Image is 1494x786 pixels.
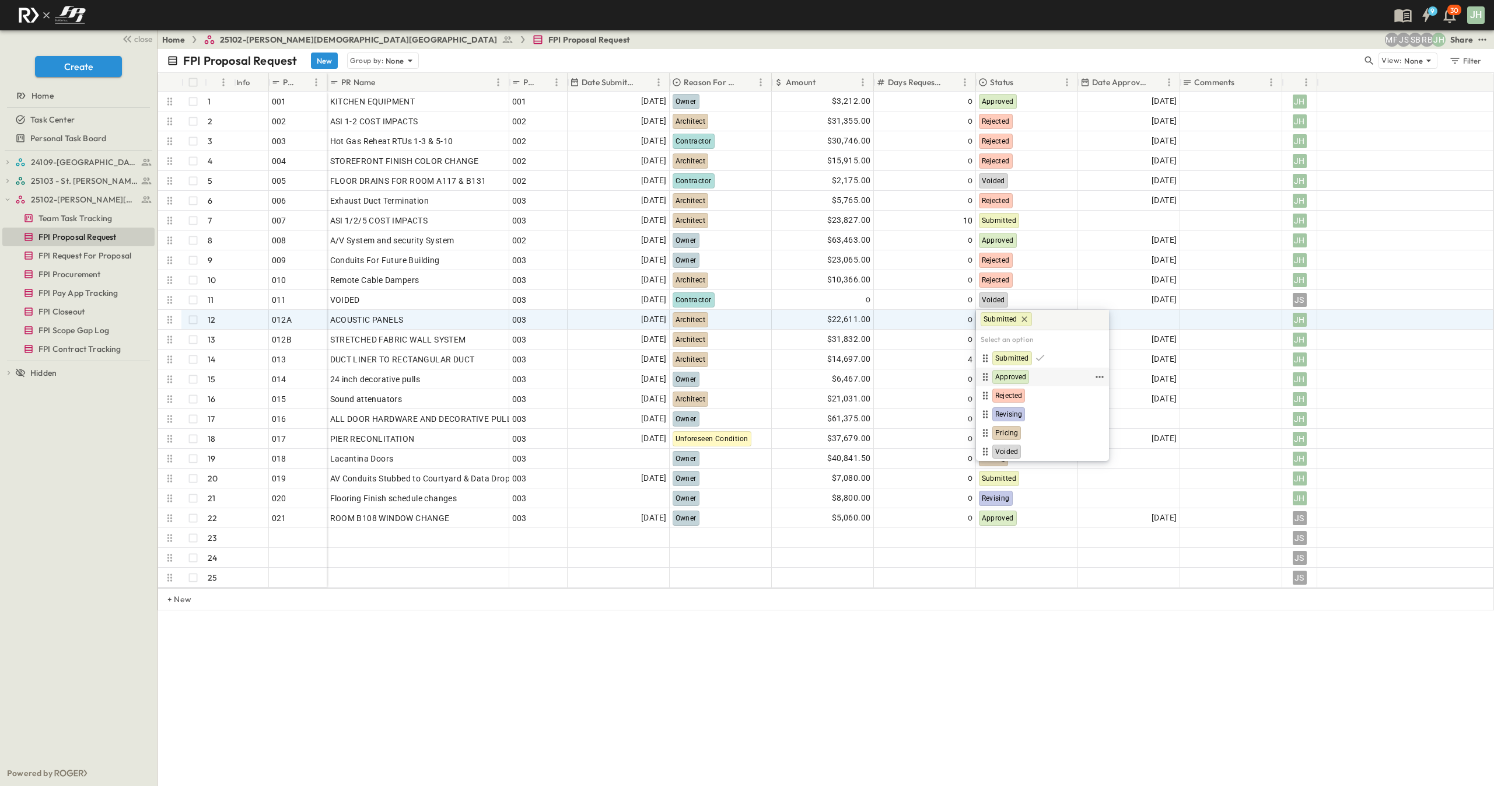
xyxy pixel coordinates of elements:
span: 015 [272,393,286,405]
p: 10 [208,274,216,286]
span: [DATE] [641,154,666,167]
span: Architect [676,395,706,403]
nav: breadcrumbs [162,34,637,46]
a: FPI Proposal Request [2,229,152,245]
button: Sort [945,76,958,89]
span: Remote Cable Dampers [330,274,419,286]
span: Submitted [995,354,1029,363]
span: FPI Proposal Request [548,34,630,46]
span: ASI 1/2/5 COST IMPACTS [330,215,428,226]
p: PCO # [523,76,534,88]
span: [DATE] [641,333,666,346]
span: $23,065.00 [827,253,871,267]
span: 003 [512,215,527,226]
p: 4 [208,155,212,167]
div: FPI Closeouttest [2,302,155,321]
p: 1 [208,96,211,107]
span: 002 [512,155,527,167]
span: Voided [982,296,1005,304]
span: $21,031.00 [827,392,871,406]
div: JH [1293,233,1307,247]
div: FPI Request For Proposaltest [2,246,155,265]
div: Pricing [978,426,1107,440]
span: FPI Pay App Tracking [39,287,118,299]
span: Owner [676,97,697,106]
span: [DATE] [1152,95,1177,108]
div: 0 [877,411,973,427]
a: Team Task Tracking [2,210,152,226]
span: Architect [676,276,706,284]
div: Jesse Sullivan (jsullivan@fpibuilders.com) [1397,33,1411,47]
span: 001 [512,96,527,107]
button: Sort [1237,76,1250,89]
a: FPI Contract Tracking [2,341,152,357]
span: $22,611.00 [827,313,871,326]
span: [DATE] [641,95,666,108]
span: [DATE] [1152,293,1177,306]
span: [DATE] [641,273,666,287]
a: FPI Procurement [2,266,152,282]
span: FPI Closeout [39,306,85,317]
div: Jose Hurtado (jhurtado@fpibuilders.com) [1432,33,1446,47]
div: Approved [978,370,1093,384]
span: FPI Scope Gap Log [39,324,109,336]
button: Menu [958,75,972,89]
span: Approved [982,97,1014,106]
div: JH [1293,114,1307,128]
span: FLOOR DRAINS FOR ROOM A117 & B131 [330,175,487,187]
div: 0 [877,292,973,308]
p: Date Approved [1092,76,1147,88]
span: FPI Proposal Request [39,231,116,243]
button: Menu [491,75,505,89]
div: 0 [877,331,973,348]
span: 003 [512,314,527,326]
button: Filter [1444,53,1485,69]
span: Rejected [982,256,1010,264]
span: 014 [272,373,286,385]
span: [DATE] [1152,114,1177,128]
span: 003 [272,135,286,147]
p: 5 [208,175,212,187]
p: 7 [208,215,212,226]
div: JS [1293,293,1307,307]
a: Task Center [2,111,152,128]
span: VOIDED [330,294,360,306]
span: 002 [512,235,527,246]
span: Hot Gas Reheat RTUs 1-3 & 5-10 [330,135,453,147]
div: JH [1293,174,1307,188]
span: ALL DOOR HARDWARE AND DECORATIVE PULLS [330,413,517,425]
button: Sort [818,76,831,89]
span: $2,175.00 [832,174,871,187]
span: [DATE] [1152,154,1177,167]
button: close [117,30,155,47]
span: 007 [272,215,286,226]
span: Architect [676,216,706,225]
span: 003 [512,254,527,266]
button: Sort [1287,76,1300,89]
span: 003 [512,393,527,405]
div: 0 [877,153,973,169]
button: Sort [741,76,754,89]
a: FPI Pay App Tracking [2,285,152,301]
span: Submitted [984,315,1017,324]
button: Sort [296,76,309,89]
div: FPI Contract Trackingtest [2,340,155,358]
span: [DATE] [641,313,666,326]
p: 12 [208,314,215,326]
span: Home [32,90,54,102]
span: Owner [676,375,697,383]
div: JH [1293,412,1307,426]
span: 002 [512,116,527,127]
p: None [386,55,404,67]
div: # [205,73,234,92]
span: FPI Request For Proposal [39,250,131,261]
span: ASI 1-2 COST IMPACTS [330,116,418,127]
span: 002 [272,116,286,127]
div: FPI Proposal Requesttest [2,228,155,246]
span: $10,366.00 [827,273,871,287]
span: [DATE] [641,233,666,247]
a: FPI Closeout [2,303,152,320]
span: 010 [272,274,286,286]
span: Approved [995,372,1026,382]
div: JH [1293,134,1307,148]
